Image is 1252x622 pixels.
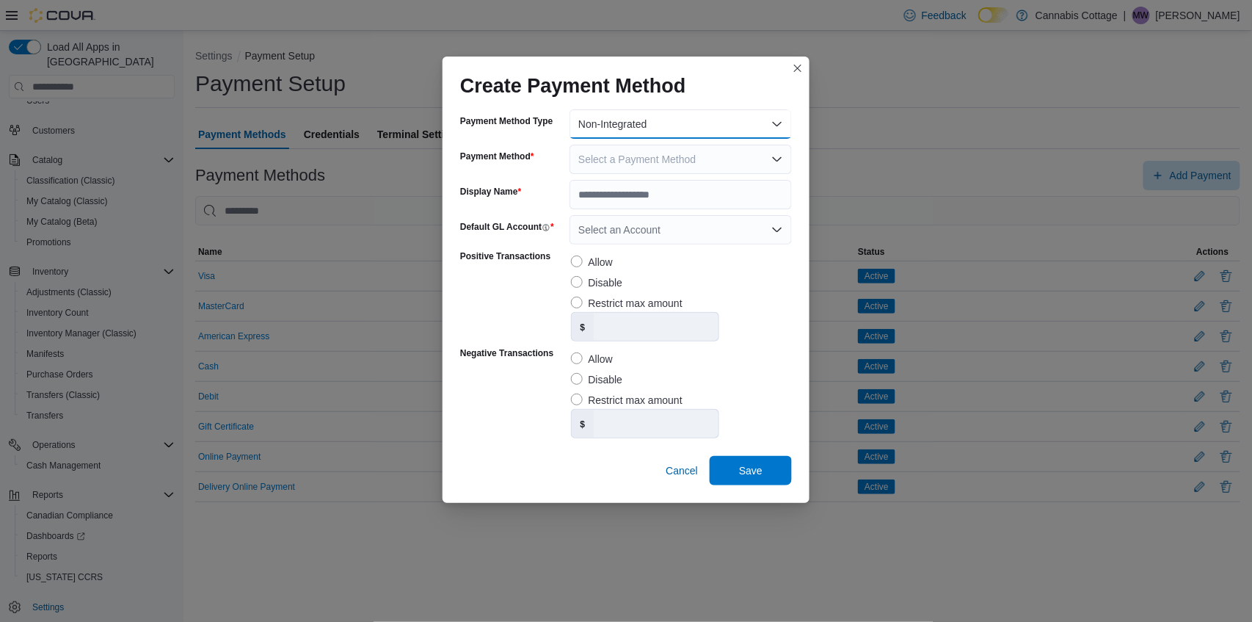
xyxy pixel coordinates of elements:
[571,371,623,388] label: Disable
[460,347,553,438] label: Negative Transactions
[571,350,613,368] label: Allow
[460,115,553,127] label: Payment Method Type
[460,186,521,198] label: Display Name
[569,145,792,174] button: Select a Payment Method
[571,294,683,312] label: Restrict max amount
[460,151,534,162] label: Payment Method
[572,313,594,341] label: $
[789,59,807,77] button: Closes this modal window
[569,109,792,139] button: Non-Integrated
[739,463,763,478] span: Save
[571,391,683,409] label: Restrict max amount
[460,250,550,341] label: Positive Transactions
[710,456,792,485] button: Save
[771,224,783,236] button: Open list of options
[571,253,613,271] label: Allow
[578,153,696,165] span: Select a Payment Method
[571,274,623,292] label: Disable
[460,222,542,232] span: Default GL Account
[460,74,686,98] h1: Create Payment Method
[572,410,594,438] label: $
[660,456,704,485] button: Cancel
[666,463,698,478] span: Cancel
